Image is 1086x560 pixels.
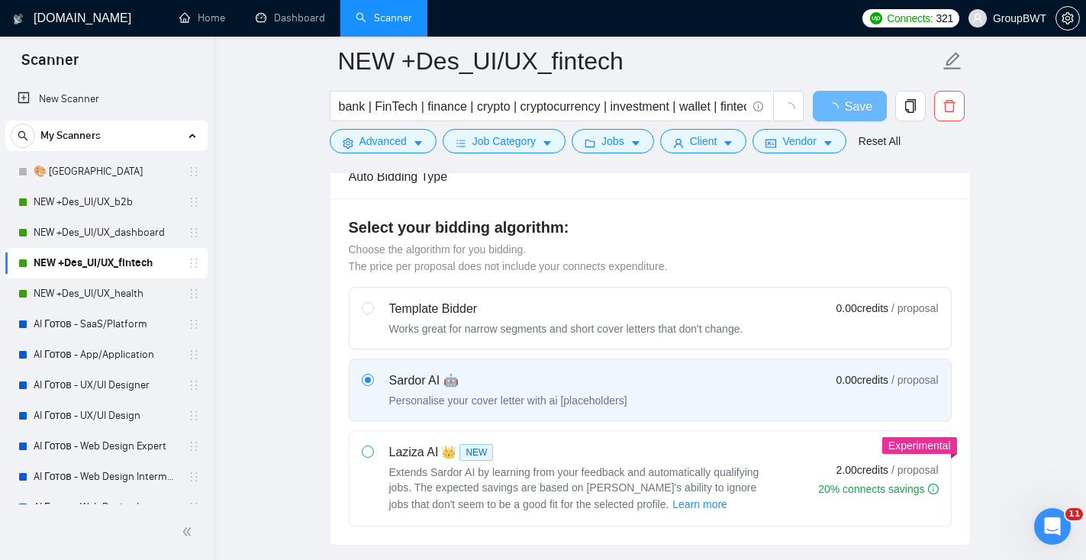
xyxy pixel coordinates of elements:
a: 🎨 [GEOGRAPHIC_DATA] [34,156,179,187]
span: My Scanners [40,121,101,151]
span: holder [188,196,200,208]
span: Vendor [782,133,816,150]
span: holder [188,440,200,452]
input: Search Freelance Jobs... [339,97,746,116]
div: 20% connects savings [818,481,938,497]
span: Connects: [887,10,933,27]
span: caret-down [413,137,424,149]
span: / proposal [891,462,938,478]
span: caret-down [542,137,553,149]
a: AI Готов - UX/UI Designer [34,370,179,401]
a: New Scanner [18,84,195,114]
span: holder [188,318,200,330]
div: Auto Bidding Type [349,155,952,198]
a: searchScanner [356,11,412,24]
span: holder [188,471,200,483]
span: folder [585,137,595,149]
span: Learn more [672,496,727,513]
span: 11 [1065,508,1083,520]
a: Reset All [859,133,901,150]
div: Laziza AI [389,443,771,462]
button: delete [934,91,965,121]
span: info-circle [928,484,939,494]
span: Client [690,133,717,150]
a: AI Готов - UX/UI Design [34,401,179,431]
span: holder [188,410,200,422]
span: holder [188,227,200,239]
span: search [11,130,34,141]
span: idcard [765,137,776,149]
button: copy [895,91,926,121]
span: 321 [936,10,953,27]
a: setting [1055,12,1080,24]
a: homeHome [179,11,225,24]
a: AI Готов - SaaS/Platform [34,309,179,340]
button: barsJob Categorycaret-down [443,129,566,153]
span: holder [188,349,200,361]
iframe: Intercom live chat [1034,508,1071,545]
span: user [673,137,684,149]
span: Extends Sardor AI by learning from your feedback and automatically qualifying jobs. The expected ... [389,466,759,510]
span: copy [896,99,925,113]
button: search [11,124,35,148]
a: NEW +Des_UI/UX_dashboard [34,217,179,248]
span: NEW [459,444,493,461]
span: user [972,13,983,24]
a: AI Готов - Web Design Expert [34,431,179,462]
span: 👑 [441,443,456,462]
span: holder [188,379,200,391]
span: loading [781,102,795,116]
span: caret-down [823,137,833,149]
span: loading [827,102,845,114]
span: holder [188,501,200,513]
img: logo [13,7,24,31]
span: holder [188,257,200,269]
span: holder [188,166,200,178]
span: holder [188,288,200,300]
span: 0.00 credits [836,372,888,388]
a: dashboardDashboard [256,11,325,24]
button: Save [813,91,887,121]
span: setting [343,137,353,149]
span: Scanner [9,49,91,81]
a: AI Готов - Web Design Intermediate минус Developer [34,462,179,492]
span: edit [943,51,962,71]
span: / proposal [891,301,938,316]
div: Personalise your cover letter with ai [placeholders] [389,393,627,408]
a: NEW +Des_UI/UX_health [34,278,179,309]
span: Jobs [601,133,624,150]
a: NEW +Des_UI/UX_b2b [34,187,179,217]
span: Advanced [359,133,407,150]
span: setting [1056,12,1079,24]
span: Job Category [472,133,536,150]
span: bars [456,137,466,149]
button: idcardVendorcaret-down [752,129,846,153]
span: double-left [182,524,197,539]
span: 0.00 credits [836,300,888,317]
button: setting [1055,6,1080,31]
span: Experimental [888,439,951,452]
span: Save [845,97,872,116]
div: Works great for narrow segments and short cover letters that don't change. [389,321,743,336]
div: Template Bidder [389,300,743,318]
img: upwork-logo.png [870,12,882,24]
h4: Select your bidding algorithm: [349,217,952,238]
span: delete [935,99,964,113]
a: AI Готов - Web Design Intermediate минус Development [34,492,179,523]
span: / proposal [891,372,938,388]
a: AI Готов - App/Application [34,340,179,370]
button: folderJobscaret-down [572,129,654,153]
span: Choose the algorithm for you bidding. The price per proposal does not include your connects expen... [349,243,668,272]
div: Sardor AI 🤖 [389,372,627,390]
li: New Scanner [5,84,208,114]
span: 2.00 credits [836,462,888,478]
input: Scanner name... [338,42,939,80]
button: userClientcaret-down [660,129,747,153]
span: caret-down [723,137,733,149]
button: Laziza AI NEWExtends Sardor AI by learning from your feedback and automatically qualifying jobs. ... [672,495,728,513]
a: NEW +Des_UI/UX_fintech [34,248,179,278]
button: settingAdvancedcaret-down [330,129,437,153]
span: caret-down [630,137,641,149]
span: info-circle [753,101,763,111]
